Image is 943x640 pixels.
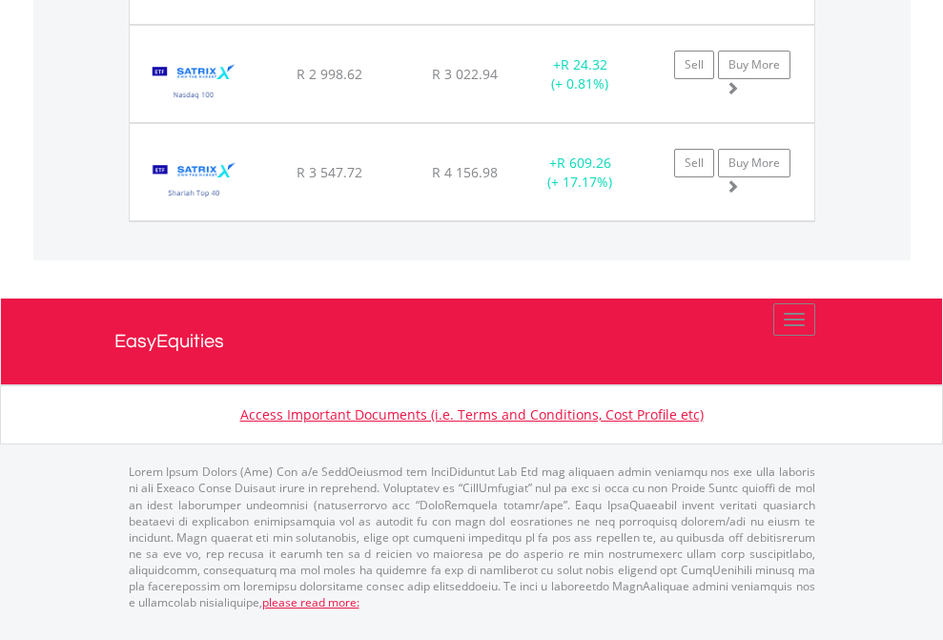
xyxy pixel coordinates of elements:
div: + (+ 17.17%) [521,154,640,192]
a: Sell [674,149,714,177]
a: EasyEquities [114,299,830,384]
img: EQU.ZA.STXSHA.png [139,148,249,216]
a: Buy More [718,149,790,177]
span: R 24.32 [561,55,607,73]
span: R 4 156.98 [432,163,498,181]
span: R 3 022.94 [432,65,498,83]
span: R 2 998.62 [297,65,362,83]
a: Buy More [718,51,790,79]
img: EQU.ZA.STXNDQ.png [139,50,249,117]
span: R 609.26 [557,154,611,172]
div: + (+ 0.81%) [521,55,640,93]
a: Sell [674,51,714,79]
span: R 3 547.72 [297,163,362,181]
a: please read more: [262,594,359,610]
p: Lorem Ipsum Dolors (Ame) Con a/e SeddOeiusmod tem InciDiduntut Lab Etd mag aliquaen admin veniamq... [129,464,815,610]
a: Access Important Documents (i.e. Terms and Conditions, Cost Profile etc) [240,405,704,423]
